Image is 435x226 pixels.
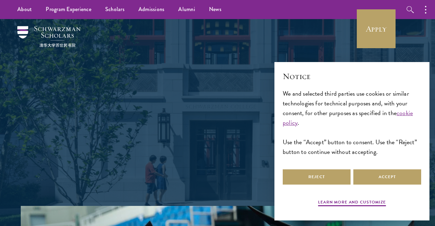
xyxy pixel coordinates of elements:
[357,9,396,48] a: Apply
[17,26,81,47] img: Schwarzman Scholars
[283,108,413,127] a: cookie policy
[283,169,351,185] button: Reject
[353,169,421,185] button: Accept
[318,199,386,207] button: Learn more and customize
[283,89,421,157] div: We and selected third parties use cookies or similar technologies for technical purposes and, wit...
[283,70,421,82] h2: Notice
